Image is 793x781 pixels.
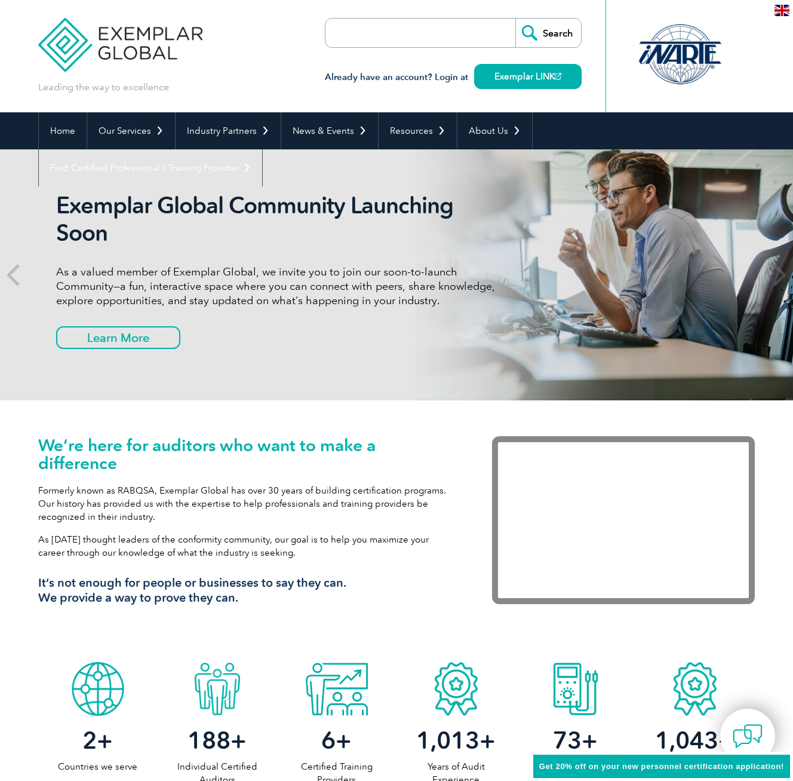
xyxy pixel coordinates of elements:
span: Get 20% off on your new personnel certification application! [539,762,784,771]
h2: + [396,731,516,750]
h2: + [635,731,755,750]
a: About Us [457,112,532,149]
span: 2 [82,726,97,755]
span: 1,043 [655,726,718,755]
a: Our Services [87,112,175,149]
p: As [DATE] thought leaders of the conformity community, our goal is to help you maximize your care... [38,533,456,559]
span: 188 [188,726,230,755]
h2: + [158,731,277,750]
img: open_square.png [555,73,561,79]
h3: It’s not enough for people or businesses to say they can. We provide a way to prove they can. [38,575,456,605]
p: Leading the way to excellence [38,81,169,94]
a: Exemplar LINK [474,64,582,89]
img: contact-chat.png [733,721,763,751]
p: Countries we serve [38,760,158,773]
a: Learn More [56,326,180,349]
a: News & Events [281,112,378,149]
p: As a valued member of Exemplar Global, we invite you to join our soon-to-launch Community—a fun, ... [56,265,504,308]
a: Industry Partners [176,112,281,149]
h2: + [516,731,635,750]
a: Home [39,112,87,149]
h2: + [38,731,158,750]
img: en [774,5,789,16]
span: 73 [553,726,582,755]
a: Find Certified Professional / Training Provider [39,149,262,186]
span: 6 [321,726,336,755]
span: 1,013 [416,726,480,755]
h2: + [277,731,396,750]
p: Formerly known as RABQSA, Exemplar Global has over 30 years of building certification programs. O... [38,484,456,523]
h2: Exemplar Global Community Launching Soon [56,192,504,247]
iframe: Exemplar Global: Working together to make a difference [492,436,755,604]
a: Resources [379,112,457,149]
input: Search [515,19,581,47]
h1: We’re here for auditors who want to make a difference [38,436,456,472]
h3: Already have an account? Login at [325,70,582,85]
